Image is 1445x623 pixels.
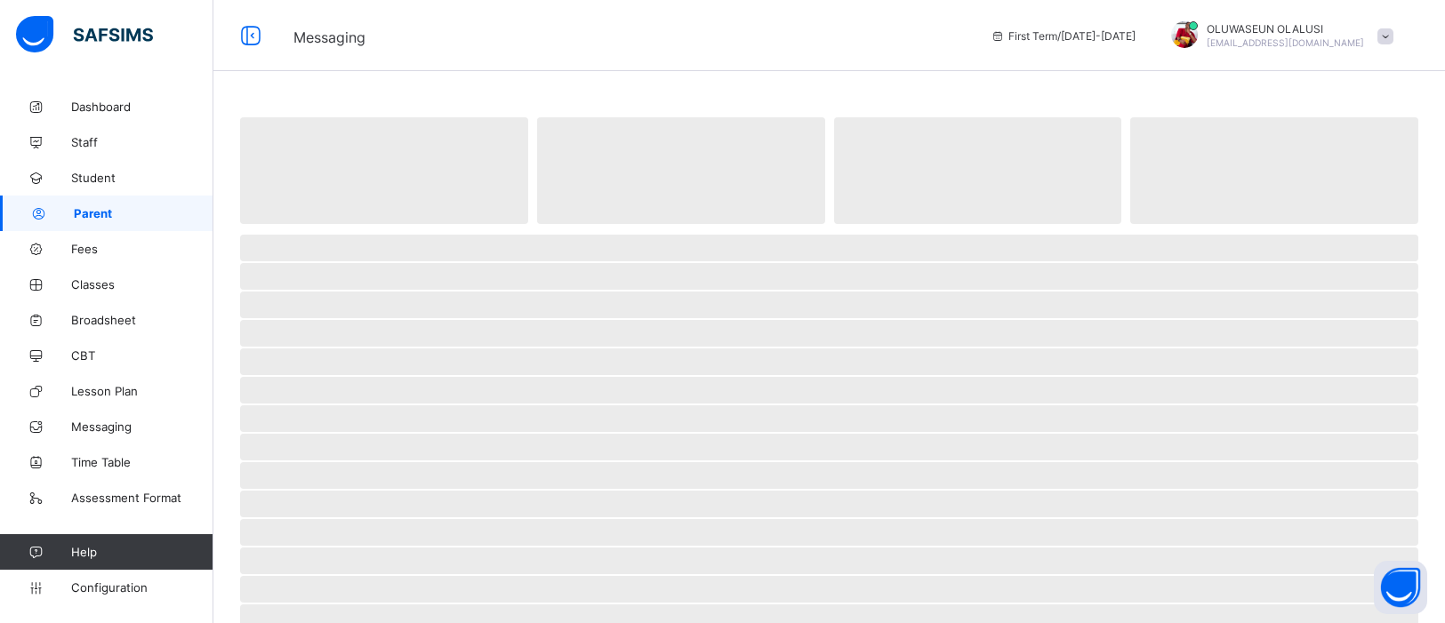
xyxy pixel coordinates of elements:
[1153,21,1402,51] div: OLUWASEUNOLALUSI
[71,580,213,595] span: Configuration
[71,545,213,559] span: Help
[1374,561,1427,614] button: Open asap
[240,292,1418,318] span: ‌
[240,320,1418,347] span: ‌
[71,171,213,185] span: Student
[240,547,1418,574] span: ‌
[240,434,1418,460] span: ‌
[71,384,213,398] span: Lesson Plan
[71,277,213,292] span: Classes
[240,405,1418,432] span: ‌
[71,100,213,114] span: Dashboard
[240,576,1418,603] span: ‌
[71,313,213,327] span: Broadsheet
[1207,22,1364,36] span: OLUWASEUN OLALUSI
[240,117,528,224] span: ‌
[71,242,213,256] span: Fees
[1207,37,1364,48] span: [EMAIL_ADDRESS][DOMAIN_NAME]
[71,419,213,434] span: Messaging
[537,117,825,224] span: ‌
[71,348,213,363] span: CBT
[71,455,213,469] span: Time Table
[71,491,213,505] span: Assessment Format
[240,263,1418,290] span: ‌
[240,462,1418,489] span: ‌
[71,135,213,149] span: Staff
[16,16,153,53] img: safsims
[240,235,1418,261] span: ‌
[240,377,1418,403] span: ‌
[1130,117,1418,224] span: ‌
[834,117,1122,224] span: ‌
[240,519,1418,546] span: ‌
[74,206,213,220] span: Parent
[240,491,1418,517] span: ‌
[991,29,1136,43] span: session/term information
[293,28,365,46] span: Messaging
[240,348,1418,375] span: ‌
